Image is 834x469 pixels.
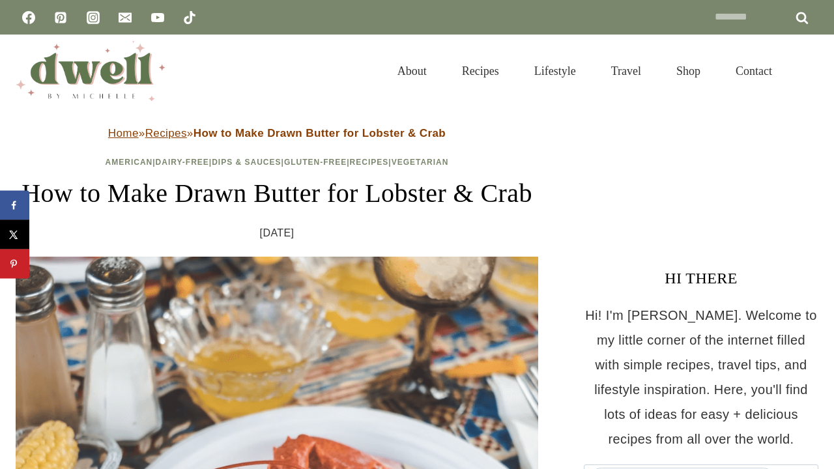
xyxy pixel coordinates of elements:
[112,5,138,31] a: Email
[350,158,389,167] a: Recipes
[108,127,446,139] span: » »
[145,5,171,31] a: YouTube
[380,48,444,94] a: About
[444,48,517,94] a: Recipes
[145,127,187,139] a: Recipes
[16,174,538,213] h1: How to Make Drawn Butter for Lobster & Crab
[584,303,818,451] p: Hi! I'm [PERSON_NAME]. Welcome to my little corner of the internet filled with simple recipes, tr...
[48,5,74,31] a: Pinterest
[584,266,818,290] h3: HI THERE
[284,158,347,167] a: Gluten-Free
[177,5,203,31] a: TikTok
[106,158,449,167] span: | | | | |
[108,127,139,139] a: Home
[106,158,153,167] a: American
[80,5,106,31] a: Instagram
[796,60,818,82] button: View Search Form
[260,223,295,243] time: [DATE]
[594,48,659,94] a: Travel
[659,48,718,94] a: Shop
[380,48,790,94] nav: Primary Navigation
[16,41,165,101] img: DWELL by michelle
[212,158,281,167] a: Dips & Sauces
[194,127,446,139] strong: How to Make Drawn Butter for Lobster & Crab
[156,158,209,167] a: Dairy-Free
[16,5,42,31] a: Facebook
[392,158,449,167] a: Vegetarian
[718,48,790,94] a: Contact
[517,48,594,94] a: Lifestyle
